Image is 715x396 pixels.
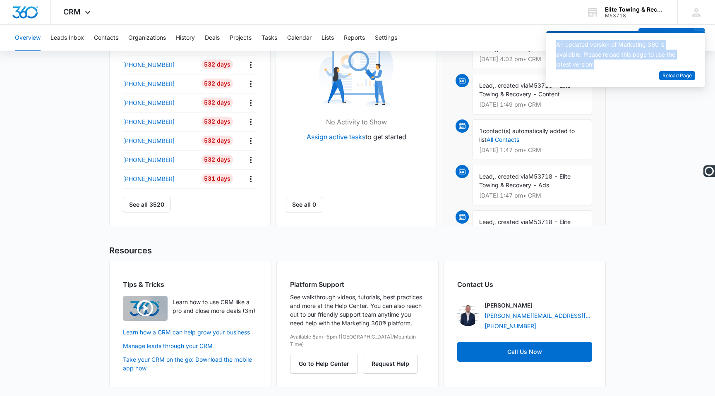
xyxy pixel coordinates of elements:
p: Available 8am-5pm ([GEOGRAPHIC_DATA]/Mountain Time) [290,333,425,348]
a: Go to Help Center [290,360,363,367]
button: Request Help [363,354,418,374]
a: [PHONE_NUMBER] [123,79,195,88]
button: Contacts [94,25,118,51]
p: [PHONE_NUMBER] [123,98,175,107]
a: [PERSON_NAME][EMAIL_ADDRESS][PERSON_NAME][DOMAIN_NAME] [485,311,592,320]
h2: Platform Support [290,279,425,289]
p: [DATE] 1:47 pm • CRM [479,193,585,198]
span: CRM [63,7,81,16]
button: Reports [344,25,365,51]
button: Tasks [262,25,277,51]
span: Lead, [479,82,494,89]
span: Lead, [479,173,494,180]
p: [PHONE_NUMBER] [123,174,175,183]
img: Ooma Logo [703,165,715,177]
p: [DATE] 1:49 pm • CRM [479,102,585,107]
span: contact(s) automatically added to list [479,127,575,143]
a: Assign active tasks [307,133,365,141]
div: 532 Days [202,98,233,107]
button: Settings [375,25,397,51]
img: Learn how to use CRM like a pro and close more deals (3m) [123,296,168,321]
h2: Tips & Tricks [123,279,258,289]
button: Reload Page [659,71,695,81]
a: [PHONE_NUMBER] [123,174,195,183]
div: 532 Days [202,155,233,165]
span: 1 [479,127,483,134]
button: Overview [15,25,41,51]
h2: Contact Us [457,279,592,289]
button: Go to Help Center [290,354,358,374]
span: Lead, [479,218,494,225]
div: 532 Days [202,60,233,69]
a: Call Us Now [457,342,592,362]
a: [PHONE_NUMBER] [123,117,195,126]
div: 532 Days [202,79,233,88]
span: Reload Page [662,72,692,80]
button: History [176,25,195,51]
p: [DATE] 1:47 pm • CRM [479,147,585,153]
button: Actions [244,77,257,90]
button: Deals [205,25,220,51]
a: Request Help [363,360,418,367]
p: No Activity to Show [326,117,387,127]
img: Mike Davin [457,305,479,326]
button: Leads Inbox [50,25,84,51]
p: [PHONE_NUMBER] [123,60,175,69]
h2: Resources [109,244,606,257]
button: Add Contact [638,28,694,48]
div: 531 Days [202,174,233,184]
p: [PERSON_NAME] [485,301,533,310]
p: [PHONE_NUMBER] [123,79,175,88]
button: Actions [244,153,257,166]
button: Actions [244,96,257,109]
p: See walkthrough videos, tutorials, best practices and more at the Help Center. You can also reach... [290,293,425,327]
p: [DATE] 4:02 pm • CRM [479,56,585,62]
button: Actions [244,134,257,147]
button: Actions [244,115,257,128]
div: 532 Days [202,136,233,146]
button: Lists [322,25,334,51]
button: Organizations [128,25,166,51]
button: Actions [244,58,257,71]
span: , created via [494,173,528,180]
p: Learn how to use CRM like a pro and close more deals (3m) [173,298,258,315]
span: , created via [494,218,528,225]
p: [PHONE_NUMBER] [123,117,175,126]
p: [PHONE_NUMBER] [123,155,175,164]
div: account name [605,6,665,13]
button: Projects [230,25,252,51]
a: [PHONE_NUMBER] [123,60,195,69]
div: 532 Days [202,117,233,126]
p: [PHONE_NUMBER] [123,136,175,145]
div: account id [605,13,665,19]
a: Learn how a CRM can help grow your business [123,328,258,336]
a: See all 0 [286,197,322,212]
div: An updated version of Marketing 360 is available. Please reload this page to use the latest version! [556,40,685,69]
button: Calendar [287,25,312,51]
span: , created via [494,82,528,89]
p: to get started [307,132,406,142]
button: Actions [244,172,257,185]
a: Manage leads through your CRM [123,341,258,350]
a: [PHONE_NUMBER] [485,322,536,330]
a: [PHONE_NUMBER] [123,98,195,107]
button: See all 3520 [123,197,170,212]
a: [PHONE_NUMBER] [123,155,195,164]
a: All Contacts [487,136,519,143]
a: Take your CRM on the go: Download the mobile app now [123,355,258,372]
a: [PHONE_NUMBER] [123,136,195,145]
